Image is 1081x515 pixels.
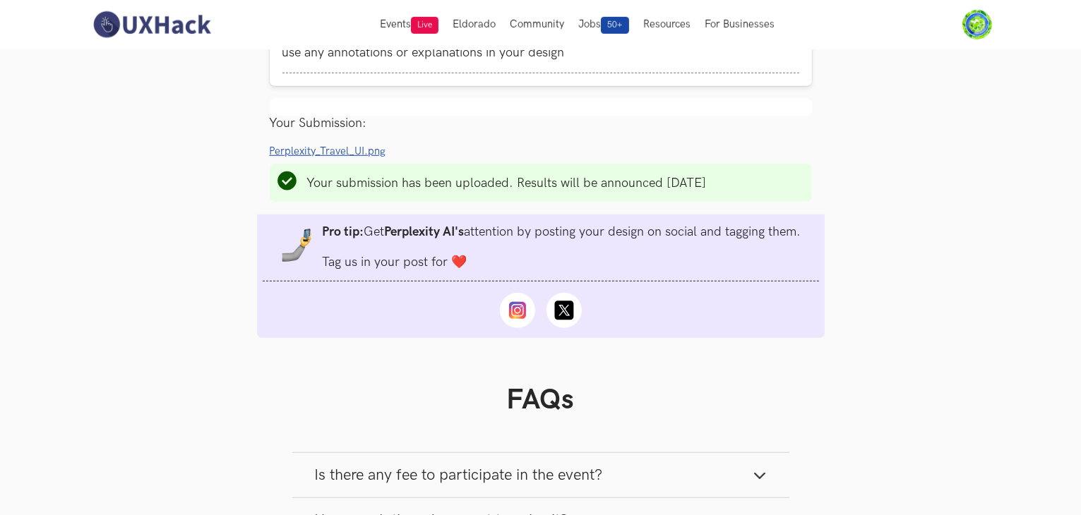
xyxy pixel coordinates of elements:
[89,10,215,40] img: UXHack-logo.png
[307,176,707,190] li: Your submission has been uploaded. Results will be announced [DATE]
[385,224,465,239] strong: Perplexity AI's
[280,229,314,262] img: mobile-in-hand.png
[323,224,801,269] li: Get attention by posting your design on social and tagging them. Tag us in your post for ❤️
[411,17,438,34] span: Live
[962,10,992,40] img: Your profile pic
[292,383,789,417] h1: FAQs
[270,145,386,157] span: Perplexity_Travel_UI.png
[601,17,629,34] span: 50+
[323,224,364,239] strong: Pro tip:
[315,466,603,485] span: Is there any fee to participate in the event?
[292,453,789,497] button: Is there any fee to participate in the event?
[270,116,812,131] div: Your Submission:
[270,143,395,158] a: Perplexity_Travel_UI.png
